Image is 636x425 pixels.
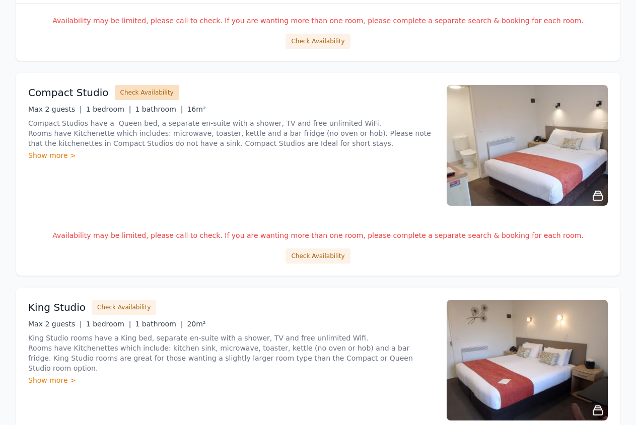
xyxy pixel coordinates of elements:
[86,105,131,113] span: 1 bedroom |
[286,248,350,264] button: Check Availability
[28,320,82,328] span: Max 2 guests |
[28,375,435,385] div: Show more >
[92,300,156,315] button: Check Availability
[28,118,435,148] p: Compact Studios have a Queen bed, a separate en-suite with a shower, TV and free unlimited WiFi. ...
[28,333,435,373] p: King Studio rooms have a King bed, separate en-suite with a shower, TV and free unlimited Wifi. R...
[28,16,608,26] p: Availability may be limited, please call to check. If you are wanting more than one room, please ...
[187,105,205,113] span: 16m²
[28,86,109,100] h3: Compact Studio
[135,105,183,113] span: 1 bathroom |
[187,320,205,328] span: 20m²
[28,300,86,314] h3: King Studio
[86,320,131,328] span: 1 bedroom |
[135,320,183,328] span: 1 bathroom |
[115,85,179,100] button: Check Availability
[28,150,435,160] div: Show more >
[286,34,350,49] button: Check Availability
[28,105,82,113] span: Max 2 guests |
[28,230,608,240] p: Availability may be limited, please call to check. If you are wanting more than one room, please ...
